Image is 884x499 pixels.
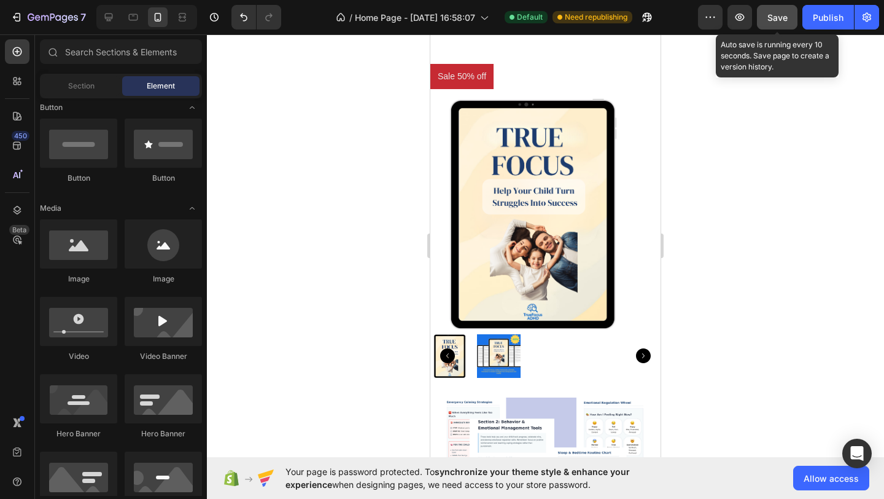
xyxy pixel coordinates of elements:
span: / [349,11,352,24]
div: Publish [813,11,843,24]
iframe: Design area [430,34,661,457]
span: synchronize your theme style & enhance your experience [285,466,630,490]
button: 7 [5,5,91,29]
div: 450 [12,131,29,141]
span: Toggle open [182,98,202,117]
button: Allow access [793,466,869,490]
span: Your page is password protected. To when designing pages, we need access to your store password. [285,465,678,491]
span: Section [68,81,95,92]
span: Element [147,81,175,92]
p: 7 [80,10,86,25]
span: Default [517,12,543,23]
input: Search Sections & Elements [40,39,202,64]
div: Video Banner [125,351,202,362]
div: Image [125,273,202,285]
span: Toggle open [182,198,202,218]
span: Media [40,203,61,214]
span: Allow access [804,472,859,485]
span: Home Page - [DATE] 16:58:07 [355,11,475,24]
div: Button [40,173,117,184]
button: Save [757,5,797,29]
button: Publish [802,5,854,29]
div: Image [40,273,117,285]
div: Open Intercom Messenger [842,439,872,468]
div: Button [125,173,202,184]
div: Hero Banner [40,428,117,439]
span: Save [767,12,788,23]
span: Button [40,102,63,113]
div: Video [40,351,117,362]
span: Need republishing [565,12,627,23]
div: Hero Banner [125,428,202,439]
div: Undo/Redo [231,5,281,29]
div: Beta [9,225,29,235]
